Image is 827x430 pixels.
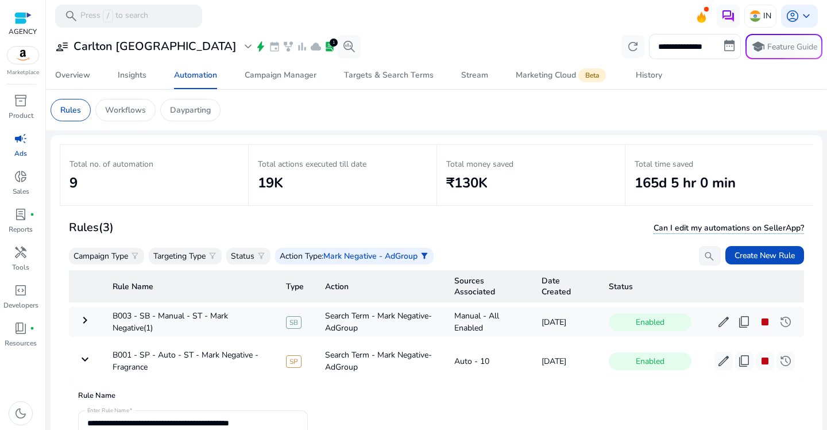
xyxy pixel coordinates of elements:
[621,35,644,58] button: refresh
[277,270,316,302] th: Type
[737,354,751,368] span: content_copy
[258,158,427,170] p: Total actions executed till date
[30,326,34,331] span: fiber_manual_record
[14,283,28,297] span: code_blocks
[14,208,28,221] span: lab_profile
[78,390,795,410] h4: Rule Name
[257,251,266,260] span: filter_alt
[286,355,302,368] span: SP
[454,310,523,334] div: Manual - All Enabled
[717,354,731,368] span: edit
[461,71,488,79] div: Stream
[105,104,146,116] p: Workflows
[735,352,753,370] button: content_copy
[241,40,255,53] span: expand_more
[338,35,361,58] button: search_insights
[751,40,765,53] span: school
[316,307,446,337] td: Search Term - Mark Negative-AdGroup
[776,313,795,331] button: history
[714,313,733,331] button: edit
[78,352,92,366] mat-icon: keyboard_arrow_down
[5,338,37,348] p: Resources
[714,352,733,370] button: edit
[280,250,322,262] p: Action Type
[283,41,294,52] span: family_history
[103,307,277,337] td: B003 - SB - Manual - ST - Mark Negative(1)
[14,132,28,145] span: campaign
[745,34,822,59] button: schoolFeature Guide
[9,110,33,121] p: Product
[758,315,772,329] span: stop
[9,26,37,37] p: AGENCY
[758,354,772,368] span: stop
[330,39,338,47] div: 1
[14,406,28,420] span: dark_mode
[454,355,523,367] div: Auto - 10
[609,313,691,331] span: Enabled
[636,71,662,79] div: History
[756,352,774,370] button: stop
[30,212,34,217] span: fiber_manual_record
[532,346,600,376] td: [DATE]
[9,224,33,235] p: Reports
[767,41,817,53] p: Feature Guide
[717,315,731,329] span: edit
[170,104,211,116] p: Dayparting
[12,262,29,272] p: Tools
[600,270,804,302] th: Status
[118,71,146,79] div: Insights
[69,175,239,191] h2: 9
[130,251,140,260] span: filter_alt
[324,41,335,52] span: lab_profile
[323,251,418,262] span: Mark Negative - AdGroup
[13,186,29,197] p: Sales
[735,313,753,331] button: content_copy
[153,250,206,262] p: Targeting Type
[786,9,799,23] span: account_circle
[245,71,316,79] div: Campaign Manager
[80,10,148,22] p: Press to search
[635,158,804,170] p: Total time saved
[316,346,446,376] td: Search Term - Mark Negative-AdGroup
[55,71,90,79] div: Overview
[626,40,640,53] span: refresh
[255,41,266,52] span: bolt
[342,40,356,53] span: search_insights
[7,68,39,77] p: Marketplace
[735,249,795,262] span: Create New Rule
[725,246,804,264] button: Create New Rule
[3,300,38,310] p: Developers
[756,313,774,331] button: stop
[635,175,804,191] h2: 165d 5 hr 0 min
[87,407,129,415] mat-label: Enter Rule Name
[344,71,434,79] div: Targets & Search Terms
[779,315,793,329] span: history
[749,10,761,22] img: in.svg
[737,315,751,329] span: content_copy
[445,270,532,302] th: Sources Associated
[69,158,239,170] p: Total no. of automation
[69,221,114,235] h3: Rules (3)
[269,41,280,52] span: event
[763,6,771,26] p: IN
[14,94,28,107] span: inventory_2
[74,40,237,53] h3: Carlton [GEOGRAPHIC_DATA]
[779,354,793,368] span: history
[420,251,429,260] span: filter_alt
[322,250,418,262] p: :
[578,68,606,82] span: Beta
[174,71,217,79] div: Automation
[231,250,254,262] p: Status
[14,148,27,159] p: Ads
[258,175,427,191] h2: 19K
[296,41,308,52] span: bar_chart
[446,158,616,170] p: Total money saved
[14,245,28,259] span: handyman
[55,40,69,53] span: user_attributes
[103,270,277,302] th: Rule Name
[532,307,600,337] td: [DATE]
[14,170,28,183] span: donut_small
[7,47,38,64] img: amazon.svg
[208,251,217,260] span: filter_alt
[704,251,715,262] span: search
